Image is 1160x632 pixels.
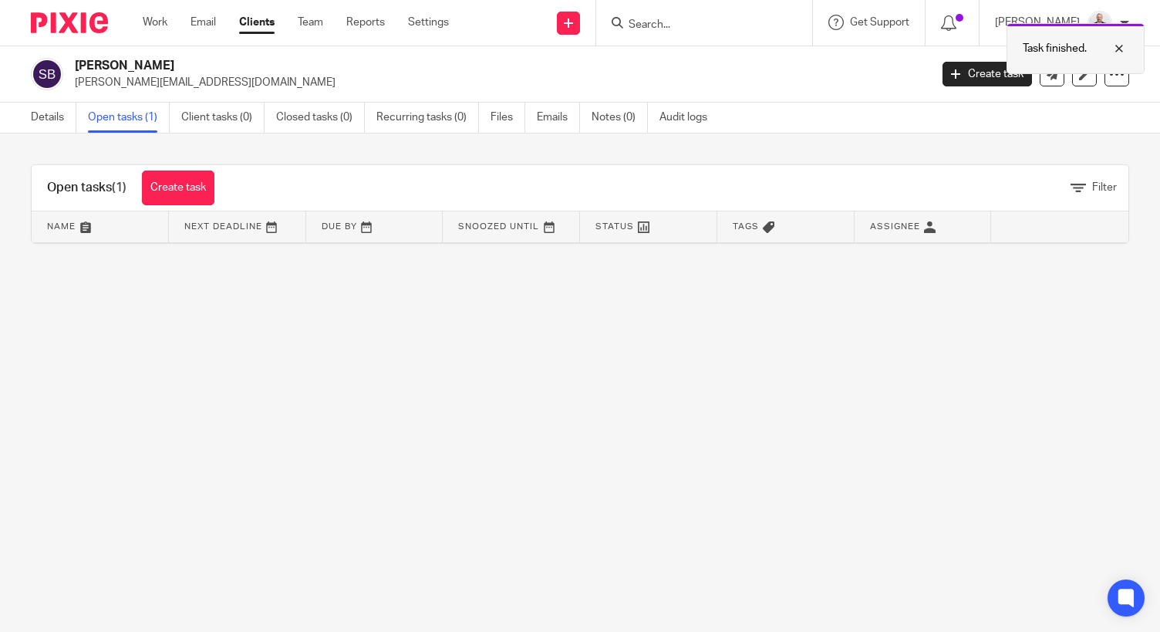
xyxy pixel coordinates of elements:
a: Clients [239,15,275,30]
a: Details [31,103,76,133]
span: Status [595,222,634,231]
img: Pixie [31,12,108,33]
span: Tags [733,222,759,231]
img: svg%3E [31,58,63,90]
a: Recurring tasks (0) [376,103,479,133]
h2: [PERSON_NAME] [75,58,750,74]
a: Open tasks (1) [88,103,170,133]
span: Filter [1092,182,1117,193]
a: Client tasks (0) [181,103,265,133]
a: Closed tasks (0) [276,103,365,133]
a: Create task [142,171,214,205]
a: Emails [537,103,580,133]
img: _SKY9589-Edit-2.jpeg [1087,11,1112,35]
a: Email [191,15,216,30]
a: Team [298,15,323,30]
p: [PERSON_NAME][EMAIL_ADDRESS][DOMAIN_NAME] [75,75,919,90]
a: Settings [408,15,449,30]
a: Notes (0) [592,103,648,133]
h1: Open tasks [47,180,126,196]
a: Audit logs [659,103,719,133]
a: Files [491,103,525,133]
a: Reports [346,15,385,30]
a: Create task [942,62,1032,86]
p: Task finished. [1023,41,1087,56]
span: Snoozed Until [458,222,539,231]
a: Work [143,15,167,30]
span: (1) [112,181,126,194]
